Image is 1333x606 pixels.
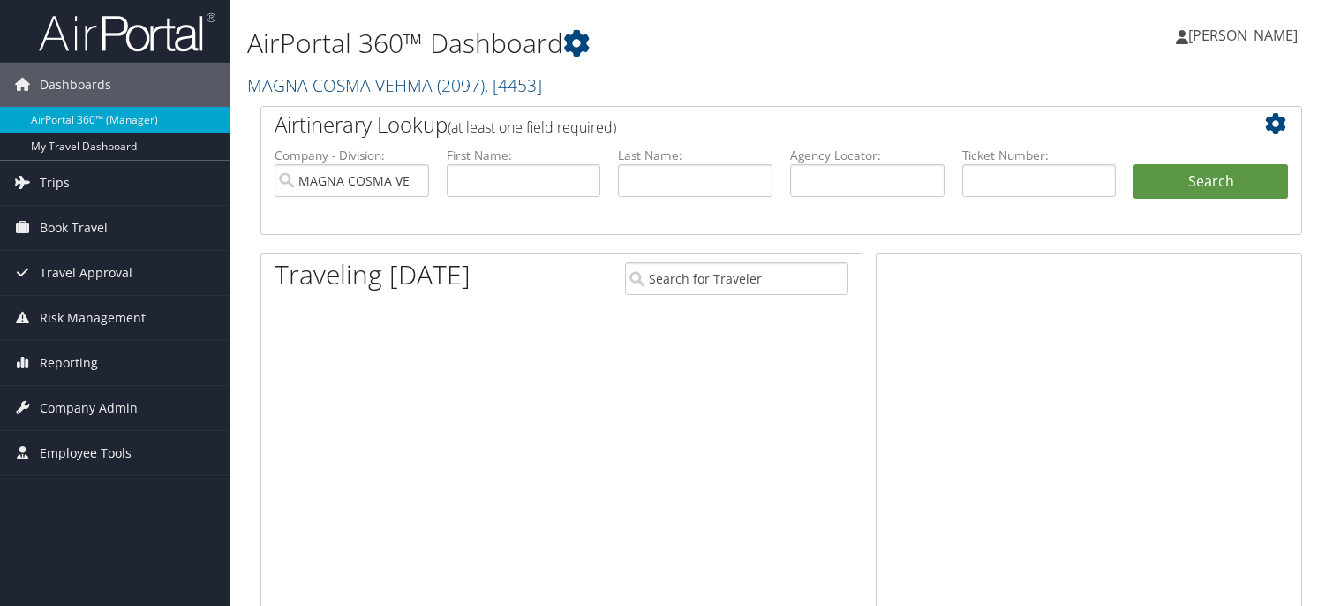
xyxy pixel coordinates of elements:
span: Employee Tools [40,431,132,475]
h1: Traveling [DATE] [275,256,471,293]
button: Search [1133,164,1288,200]
a: [PERSON_NAME] [1176,9,1315,62]
label: Agency Locator: [790,147,945,164]
span: Reporting [40,341,98,385]
a: MAGNA COSMA VEHMA [247,73,542,97]
input: Search for Traveler [625,262,848,295]
span: (at least one field required) [448,117,616,137]
img: airportal-logo.png [39,11,215,53]
label: First Name: [447,147,601,164]
span: Book Travel [40,206,108,250]
span: ( 2097 ) [437,73,485,97]
label: Last Name: [618,147,772,164]
h2: Airtinerary Lookup [275,110,1201,140]
span: , [ 4453 ] [485,73,542,97]
h1: AirPortal 360™ Dashboard [247,25,960,62]
span: Travel Approval [40,251,132,295]
span: Company Admin [40,386,138,430]
span: [PERSON_NAME] [1188,26,1298,45]
span: Trips [40,161,70,205]
span: Risk Management [40,296,146,340]
label: Ticket Number: [962,147,1117,164]
span: Dashboards [40,63,111,107]
label: Company - Division: [275,147,429,164]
